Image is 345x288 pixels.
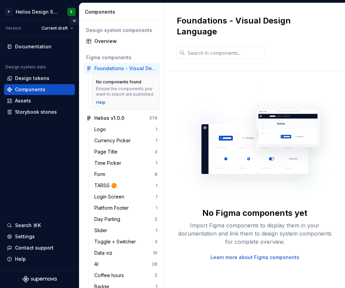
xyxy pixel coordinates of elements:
[70,9,73,15] div: F
[15,256,26,262] div: Help
[96,79,141,85] div: No components found
[92,225,160,236] a: Slider1
[4,95,75,106] a: Assets
[152,261,157,267] div: 28
[83,36,160,47] a: Overview
[92,191,160,202] a: Login Screen1
[156,183,157,188] div: 1
[92,135,160,146] a: Currency Picker1
[15,244,53,251] div: Contact support
[4,73,75,84] a: Design tokens
[92,124,160,135] a: Logo1
[94,261,101,268] div: AI
[4,231,75,242] a: Settings
[153,250,157,256] div: 10
[177,15,333,37] h2: Foundations - Visual Design Language
[156,228,157,233] div: 1
[94,137,134,144] div: Currency Picker
[94,171,108,178] div: Form
[94,216,123,223] div: Day Parting
[94,238,139,245] div: Toggle + Switcher
[92,180,160,191] a: TARSS 🟠1
[69,16,79,26] button: Collapse sidebar
[155,273,157,278] div: 2
[16,9,59,15] div: Helios Design System
[15,233,35,240] div: Settings
[94,38,157,45] div: Overview
[94,227,110,234] div: Slider
[94,182,120,189] div: TARSS 🟠
[85,9,161,15] div: Components
[94,148,120,155] div: Page Title
[1,4,78,19] button: PHelios Design SystemF
[156,160,157,166] div: 1
[86,27,157,34] div: Design system components
[83,63,160,74] a: Foundations - Visual Design Language
[92,259,160,270] a: AI28
[15,86,45,93] div: Components
[185,47,265,59] input: Search in components...
[155,172,157,177] div: 8
[92,169,160,180] a: Form8
[94,250,115,256] div: Data viz
[5,64,46,70] div: Design system data
[156,127,157,132] div: 1
[86,54,157,61] div: Figma components
[202,208,307,219] div: No Figma components yet
[92,270,160,281] a: Coffee hours2
[92,214,160,225] a: Day Parting2
[15,75,49,82] div: Design tokens
[4,242,75,253] button: Contact support
[155,149,157,155] div: 3
[155,217,157,222] div: 2
[94,115,124,122] div: Helios v1.0.0
[83,113,160,124] a: Helios v1.0.0379
[5,8,13,16] div: P
[42,26,68,31] span: Current draft
[149,115,157,121] div: 379
[92,236,160,247] a: Toggle + Switcher3
[94,126,109,133] div: Logo
[96,86,156,97] div: Ensure the components you want to import are published.
[155,239,157,244] div: 3
[4,107,75,117] a: Storybook stories
[177,221,333,246] div: Import Figma components to display them in your documentation and link them to design system comp...
[94,205,131,211] div: Platform Footer
[94,65,157,72] div: Foundations - Visual Design Language
[15,222,41,229] div: Search ⌘K
[94,272,127,279] div: Coffee hours
[156,194,157,199] div: 1
[15,109,57,115] div: Storybook stories
[15,43,51,50] div: Documentation
[96,100,106,105] a: Help
[210,254,299,261] a: Learn more about Figma components
[94,193,127,200] div: Login Screen
[92,158,160,169] a: Time Picker1
[4,220,75,231] button: Search ⌘K
[94,160,124,166] div: Time Picker
[22,276,57,283] svg: Supernova Logo
[156,205,157,211] div: 1
[15,97,31,104] div: Assets
[156,138,157,143] div: 1
[92,146,160,157] a: Page Title3
[38,23,76,33] button: Current draft
[4,254,75,265] button: Help
[92,203,160,213] a: Platform Footer1
[4,84,75,95] a: Components
[5,26,21,31] div: Version
[92,247,160,258] a: Data viz10
[4,41,75,52] a: Documentation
